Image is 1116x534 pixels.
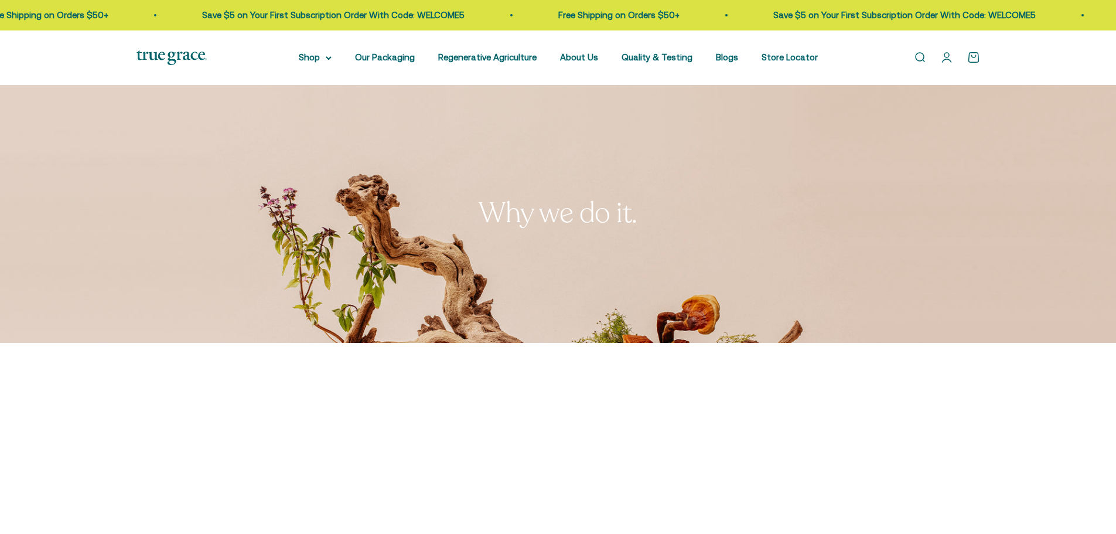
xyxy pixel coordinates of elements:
split-lines: Why we do it. [479,194,637,232]
p: Save $5 on Your First Subscription Order With Code: WELCOME5 [773,8,1036,22]
a: Blogs [716,52,738,62]
a: Regenerative Agriculture [438,52,537,62]
a: Free Shipping on Orders $50+ [558,10,680,20]
p: Save $5 on Your First Subscription Order With Code: WELCOME5 [202,8,465,22]
a: About Us [560,52,598,62]
a: Quality & Testing [622,52,692,62]
summary: Shop [299,50,332,64]
a: Store Locator [762,52,818,62]
a: Our Packaging [355,52,415,62]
